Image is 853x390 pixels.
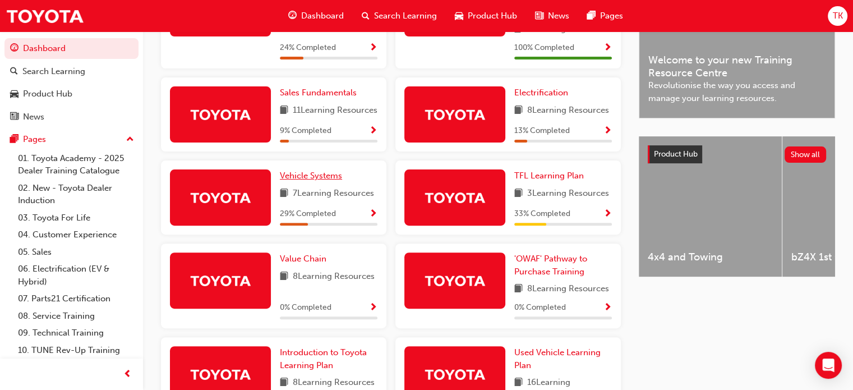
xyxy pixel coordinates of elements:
span: 8 Learning Resources [527,104,609,118]
span: Used Vehicle Learning Plan [514,347,601,370]
a: Introduction to Toyota Learning Plan [280,346,377,371]
span: Show Progress [603,43,612,53]
a: Search Learning [4,61,139,82]
span: car-icon [10,89,19,99]
a: pages-iconPages [578,4,632,27]
a: TFL Learning Plan [514,169,588,182]
a: News [4,107,139,127]
img: Trak [424,104,486,124]
span: book-icon [280,376,288,390]
button: Show all [785,146,827,163]
span: book-icon [514,104,523,118]
button: Show Progress [369,207,377,221]
span: Show Progress [603,126,612,136]
a: Sales Fundamentals [280,86,361,99]
button: TK [828,6,847,26]
a: 09. Technical Training [13,324,139,342]
a: Vehicle Systems [280,169,347,182]
span: Dashboard [301,10,344,22]
span: Electrification [514,88,568,98]
span: Show Progress [369,303,377,313]
a: 'OWAF' Pathway to Purchase Training [514,253,612,278]
span: Revolutionise the way you access and manage your learning resources. [648,79,826,104]
img: Trak [424,270,486,290]
img: Trak [190,364,251,384]
span: 'OWAF' Pathway to Purchase Training [514,254,587,277]
button: Show Progress [603,41,612,55]
span: up-icon [126,132,134,147]
span: 29 % Completed [280,208,336,221]
span: Welcome to your new Training Resource Centre [648,54,826,79]
button: Pages [4,129,139,150]
a: search-iconSearch Learning [353,4,446,27]
span: Show Progress [603,209,612,219]
a: guage-iconDashboard [279,4,353,27]
button: Show Progress [603,207,612,221]
span: Introduction to Toyota Learning Plan [280,347,367,370]
a: Dashboard [4,38,139,59]
span: news-icon [535,9,543,23]
div: Search Learning [22,65,85,78]
span: Pages [600,10,623,22]
span: book-icon [514,187,523,201]
a: 08. Service Training [13,308,139,325]
span: Show Progress [603,303,612,313]
button: Show Progress [603,124,612,138]
img: Trak [190,270,251,290]
span: pages-icon [10,135,19,145]
div: Pages [23,133,46,146]
a: 07. Parts21 Certification [13,290,139,308]
span: Value Chain [280,254,326,264]
span: News [548,10,569,22]
span: 24 % Completed [280,42,336,54]
span: guage-icon [288,9,297,23]
a: Used Vehicle Learning Plan [514,346,612,371]
span: 0 % Completed [280,301,331,314]
span: book-icon [280,187,288,201]
a: Value Chain [280,253,331,265]
a: 10. TUNE Rev-Up Training [13,342,139,359]
button: DashboardSearch LearningProduct HubNews [4,36,139,129]
a: Product HubShow all [648,145,826,163]
span: Product Hub [654,149,698,159]
a: 4x4 and Towing [639,136,782,277]
button: Show Progress [603,301,612,315]
span: book-icon [514,282,523,296]
span: 33 % Completed [514,208,570,221]
img: Trak [424,187,486,207]
span: 8 Learning Resources [527,282,609,296]
span: Product Hub [468,10,517,22]
span: 7 Learning Resources [293,187,374,201]
span: Show Progress [369,43,377,53]
span: 4x4 and Towing [648,251,773,264]
img: Trak [190,104,251,124]
span: Show Progress [369,126,377,136]
span: TK [832,10,842,22]
button: Show Progress [369,124,377,138]
span: book-icon [280,104,288,118]
div: Product Hub [23,88,72,100]
img: Trak [6,3,84,29]
span: search-icon [10,67,18,77]
span: 9 % Completed [280,125,331,137]
span: 0 % Completed [514,301,566,314]
span: book-icon [280,270,288,284]
span: Search Learning [374,10,437,22]
a: 06. Electrification (EV & Hybrid) [13,260,139,290]
a: 03. Toyota For Life [13,209,139,227]
div: News [23,111,44,123]
a: 05. Sales [13,244,139,261]
span: 8 Learning Resources [293,270,375,284]
span: Sales Fundamentals [280,88,357,98]
div: Open Intercom Messenger [815,352,842,379]
span: pages-icon [587,9,596,23]
button: Show Progress [369,41,377,55]
span: 8 Learning Resources [293,376,375,390]
a: Product Hub [4,84,139,104]
span: car-icon [455,9,463,23]
img: Trak [424,364,486,384]
span: news-icon [10,112,19,122]
a: 04. Customer Experience [13,226,139,244]
a: news-iconNews [526,4,578,27]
